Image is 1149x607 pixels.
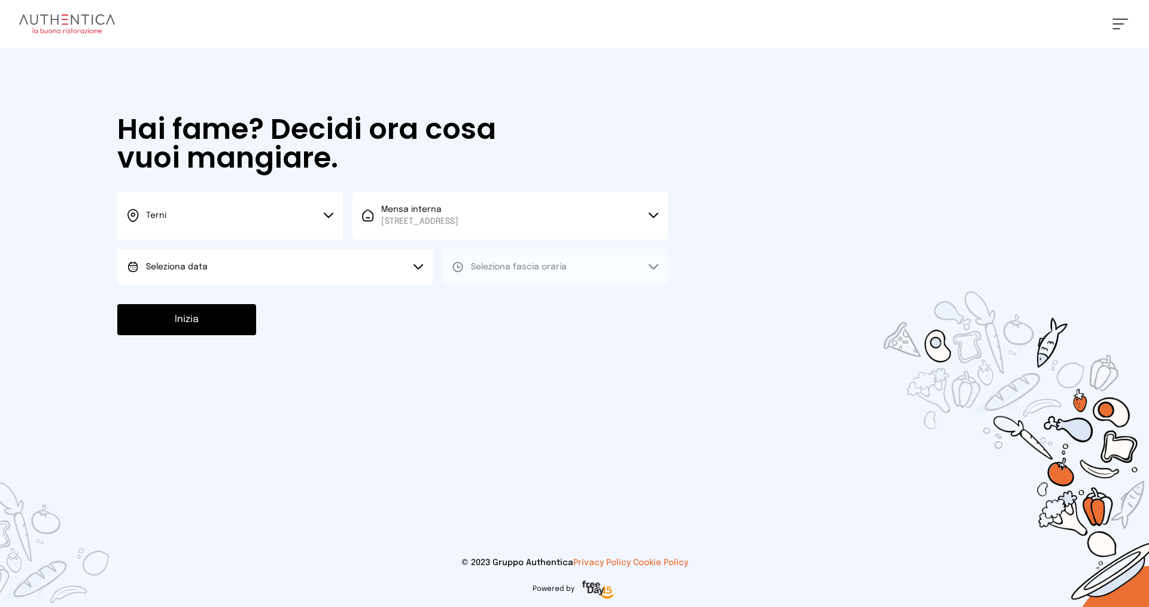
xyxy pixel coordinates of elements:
[117,304,256,335] button: Inizia
[471,263,567,271] span: Seleziona fascia oraria
[19,557,1130,569] p: © 2023 Gruppo Authentica
[633,559,688,567] a: Cookie Policy
[117,249,433,285] button: Seleziona data
[442,249,668,285] button: Seleziona fascia oraria
[146,263,208,271] span: Seleziona data
[117,115,530,172] h1: Hai fame? Decidi ora cosa vuoi mangiare.
[352,192,668,239] button: Mensa interna[STREET_ADDRESS]
[381,216,458,227] span: [STREET_ADDRESS]
[381,204,458,227] span: Mensa interna
[814,223,1149,607] img: sticker-selezione-mensa.70a28f7.png
[146,211,166,220] span: Terni
[19,14,115,34] img: logo.8f33a47.png
[533,584,574,594] span: Powered by
[573,559,631,567] a: Privacy Policy
[117,192,343,239] button: Terni
[579,578,617,602] img: logo-freeday.3e08031.png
